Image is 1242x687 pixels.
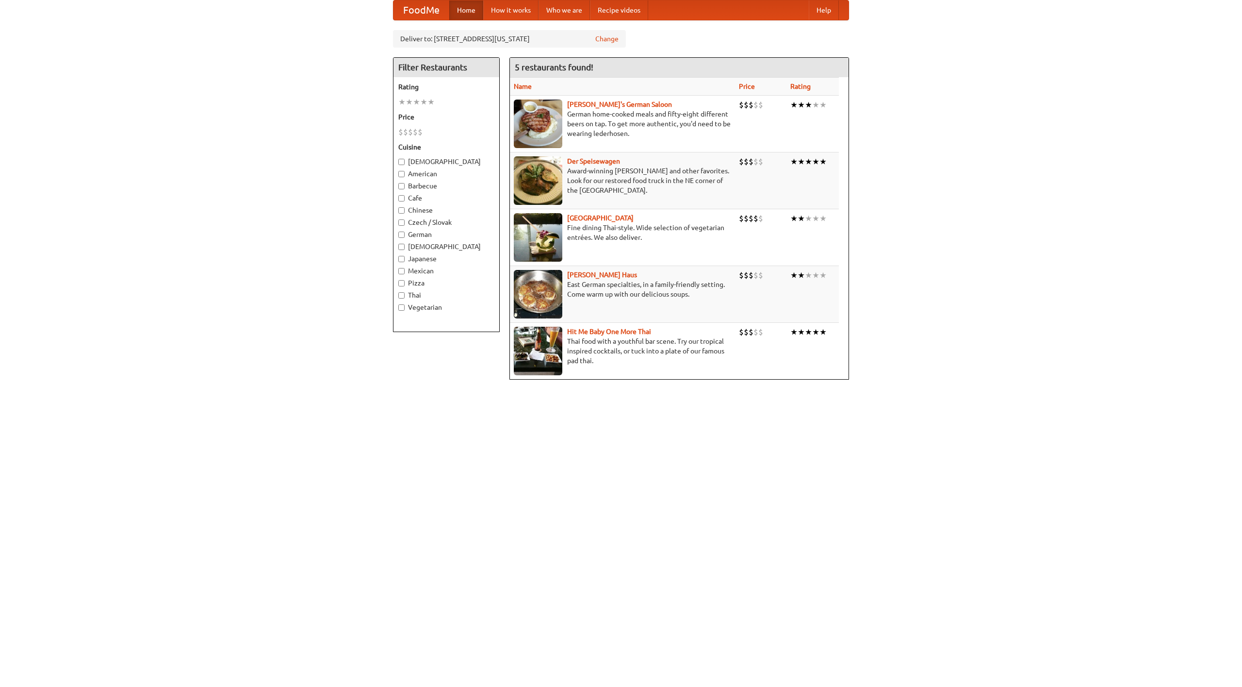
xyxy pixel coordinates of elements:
li: ★ [427,97,435,107]
li: ★ [798,270,805,281]
li: ★ [819,156,827,167]
input: American [398,171,405,177]
a: Home [449,0,483,20]
li: $ [758,270,763,281]
li: $ [758,213,763,224]
li: $ [739,100,744,110]
p: East German specialties, in a family-friendly setting. Come warm up with our delicious soups. [514,280,731,299]
li: ★ [819,270,827,281]
label: [DEMOGRAPHIC_DATA] [398,157,494,167]
li: $ [753,327,758,337]
a: How it works [483,0,539,20]
a: Help [809,0,839,20]
li: ★ [805,213,812,224]
li: ★ [819,213,827,224]
li: $ [744,156,749,167]
li: ★ [812,100,819,110]
li: ★ [798,213,805,224]
ng-pluralize: 5 restaurants found! [515,63,593,72]
h4: Filter Restaurants [393,58,499,77]
li: ★ [798,156,805,167]
a: Name [514,83,532,90]
li: $ [744,327,749,337]
li: ★ [406,97,413,107]
li: ★ [812,156,819,167]
li: ★ [805,270,812,281]
input: Cafe [398,195,405,201]
li: $ [408,127,413,137]
li: ★ [398,97,406,107]
li: $ [758,327,763,337]
input: Vegetarian [398,304,405,311]
li: $ [739,213,744,224]
li: ★ [805,100,812,110]
li: $ [418,127,423,137]
li: $ [749,156,753,167]
img: satay.jpg [514,213,562,262]
li: $ [749,327,753,337]
a: Change [595,34,619,44]
li: $ [753,156,758,167]
li: $ [758,100,763,110]
p: Fine dining Thai-style. Wide selection of vegetarian entrées. We also deliver. [514,223,731,242]
li: $ [403,127,408,137]
label: German [398,230,494,239]
li: $ [744,100,749,110]
label: Vegetarian [398,302,494,312]
li: $ [749,270,753,281]
li: ★ [790,213,798,224]
li: ★ [805,156,812,167]
a: Hit Me Baby One More Thai [567,328,651,335]
li: $ [739,156,744,167]
a: [PERSON_NAME] Haus [567,271,637,279]
input: Czech / Slovak [398,219,405,226]
h5: Cuisine [398,142,494,152]
li: $ [753,100,758,110]
a: Price [739,83,755,90]
li: $ [753,270,758,281]
input: Mexican [398,268,405,274]
label: Chinese [398,205,494,215]
li: $ [739,327,744,337]
li: $ [744,213,749,224]
label: [DEMOGRAPHIC_DATA] [398,242,494,251]
img: kohlhaus.jpg [514,270,562,318]
li: ★ [790,327,798,337]
li: $ [758,156,763,167]
img: esthers.jpg [514,100,562,148]
input: Thai [398,292,405,299]
li: ★ [798,100,805,110]
li: ★ [420,97,427,107]
li: ★ [812,270,819,281]
a: [GEOGRAPHIC_DATA] [567,214,634,222]
b: [PERSON_NAME]'s German Saloon [567,101,672,108]
li: ★ [790,100,798,110]
label: American [398,169,494,179]
a: Der Speisewagen [567,157,620,165]
p: Thai food with a youthful bar scene. Try our tropical inspired cocktails, or tuck into a plate of... [514,336,731,366]
li: ★ [812,327,819,337]
h5: Rating [398,82,494,92]
li: ★ [819,100,827,110]
li: ★ [790,156,798,167]
label: Mexican [398,266,494,276]
img: babythai.jpg [514,327,562,375]
input: Pizza [398,280,405,286]
p: German home-cooked meals and fifty-eight different beers on tap. To get more authentic, you'd nee... [514,109,731,138]
input: Chinese [398,207,405,214]
input: [DEMOGRAPHIC_DATA] [398,244,405,250]
li: $ [744,270,749,281]
li: ★ [812,213,819,224]
input: Barbecue [398,183,405,189]
img: speisewagen.jpg [514,156,562,205]
p: Award-winning [PERSON_NAME] and other favorites. Look for our restored food truck in the NE corne... [514,166,731,195]
label: Thai [398,290,494,300]
h5: Price [398,112,494,122]
li: ★ [798,327,805,337]
li: ★ [819,327,827,337]
label: Barbecue [398,181,494,191]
